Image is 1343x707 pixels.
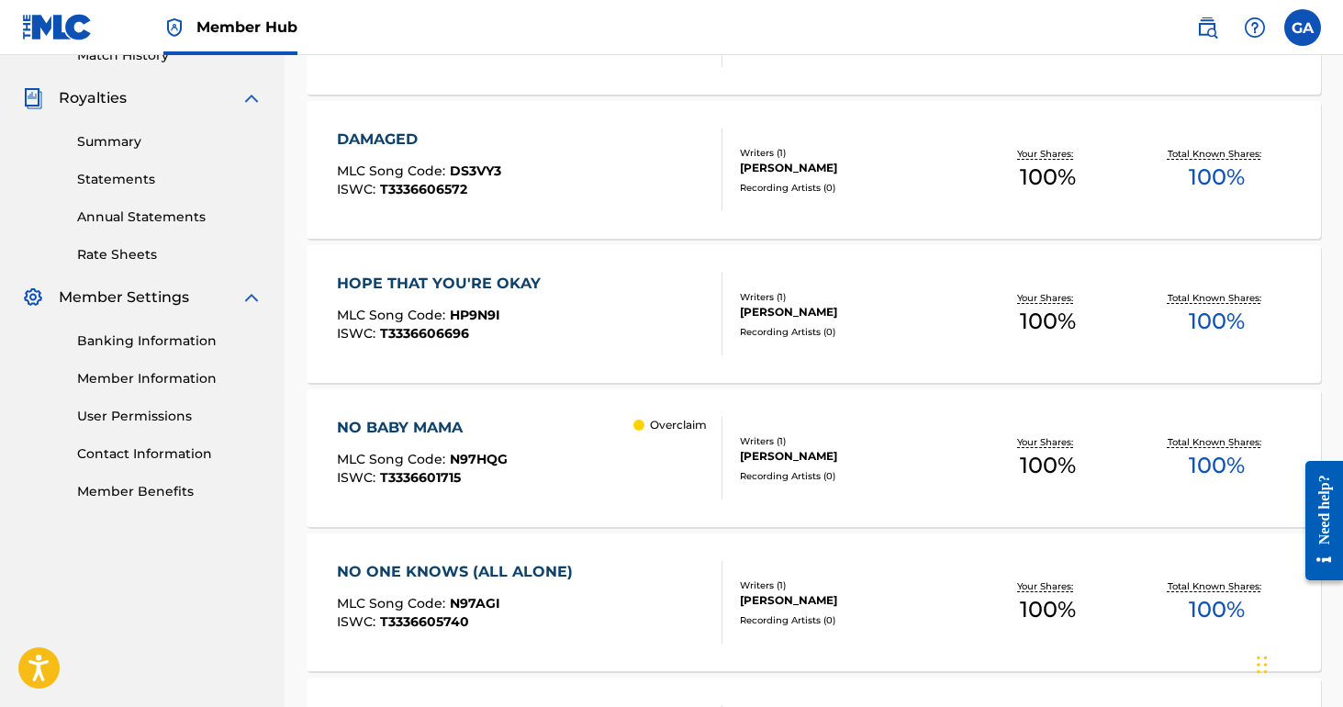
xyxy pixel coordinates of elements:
a: Member Benefits [77,482,263,501]
a: NO ONE KNOWS (ALL ALONE)MLC Song Code:N97AGIISWC:T3336605740Writers (1)[PERSON_NAME]Recording Art... [307,533,1321,671]
span: ISWC : [337,181,380,197]
p: Overclaim [650,417,707,433]
span: 100 % [1020,593,1076,626]
p: Your Shares: [1017,435,1078,449]
span: Member Settings [59,286,189,309]
span: T3336605740 [380,613,469,630]
div: HOPE THAT YOU'RE OKAY [337,273,550,295]
span: ISWC : [337,325,380,342]
span: DS3VY3 [450,163,501,179]
div: Help [1237,9,1273,46]
span: MLC Song Code : [337,595,450,612]
div: NO BABY MAMA [337,417,508,439]
iframe: Resource Center [1292,447,1343,595]
span: 100 % [1189,449,1245,482]
span: MLC Song Code : [337,307,450,323]
img: Member Settings [22,286,44,309]
div: [PERSON_NAME] [740,448,963,465]
span: T3336606696 [380,325,469,342]
a: Member Information [77,369,263,388]
div: DAMAGED [337,129,501,151]
p: Your Shares: [1017,579,1078,593]
div: Drag [1257,637,1268,692]
a: Rate Sheets [77,245,263,264]
div: Recording Artists ( 0 ) [740,613,963,627]
p: Total Known Shares: [1168,147,1266,161]
img: Top Rightsholder [163,17,185,39]
img: Royalties [22,87,44,109]
a: HOPE THAT YOU'RE OKAYMLC Song Code:HP9N9IISWC:T3336606696Writers (1)[PERSON_NAME]Recording Artist... [307,245,1321,383]
iframe: Chat Widget [1251,619,1343,707]
div: Recording Artists ( 0 ) [740,181,963,195]
div: Writers ( 1 ) [740,146,963,160]
p: Your Shares: [1017,147,1078,161]
span: 100 % [1020,161,1076,194]
a: Contact Information [77,444,263,464]
img: search [1196,17,1218,39]
a: User Permissions [77,407,263,426]
span: N97AGI [450,595,500,612]
a: DAMAGEDMLC Song Code:DS3VY3ISWC:T3336606572Writers (1)[PERSON_NAME]Recording Artists (0)Your Shar... [307,101,1321,239]
div: [PERSON_NAME] [740,592,963,609]
a: Summary [77,132,263,151]
img: MLC Logo [22,14,93,40]
span: N97HQG [450,451,508,467]
p: Total Known Shares: [1168,435,1266,449]
span: ISWC : [337,613,380,630]
span: 100 % [1020,449,1076,482]
span: T3336601715 [380,469,461,486]
span: 100 % [1189,305,1245,338]
span: 100 % [1189,161,1245,194]
p: Total Known Shares: [1168,579,1266,593]
p: Total Known Shares: [1168,291,1266,305]
p: Your Shares: [1017,291,1078,305]
a: Banking Information [77,331,263,351]
span: 100 % [1189,593,1245,626]
span: MLC Song Code : [337,163,450,179]
span: MLC Song Code : [337,451,450,467]
div: Writers ( 1 ) [740,434,963,448]
div: [PERSON_NAME] [740,304,963,320]
img: expand [241,87,263,109]
img: expand [241,286,263,309]
a: Match History [77,46,263,65]
span: 100 % [1020,305,1076,338]
div: User Menu [1284,9,1321,46]
div: Recording Artists ( 0 ) [740,325,963,339]
span: Member Hub [196,17,297,38]
div: NO ONE KNOWS (ALL ALONE) [337,561,582,583]
a: Statements [77,170,263,189]
span: HP9N9I [450,307,500,323]
span: ISWC : [337,469,380,486]
div: [PERSON_NAME] [740,160,963,176]
div: Recording Artists ( 0 ) [740,469,963,483]
div: Writers ( 1 ) [740,578,963,592]
span: Royalties [59,87,127,109]
img: help [1244,17,1266,39]
span: T3336606572 [380,181,467,197]
a: NO BABY MAMAMLC Song Code:N97HQGISWC:T3336601715 OverclaimWriters (1)[PERSON_NAME]Recording Artis... [307,389,1321,527]
div: Writers ( 1 ) [740,290,963,304]
a: Public Search [1189,9,1225,46]
a: Annual Statements [77,208,263,227]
